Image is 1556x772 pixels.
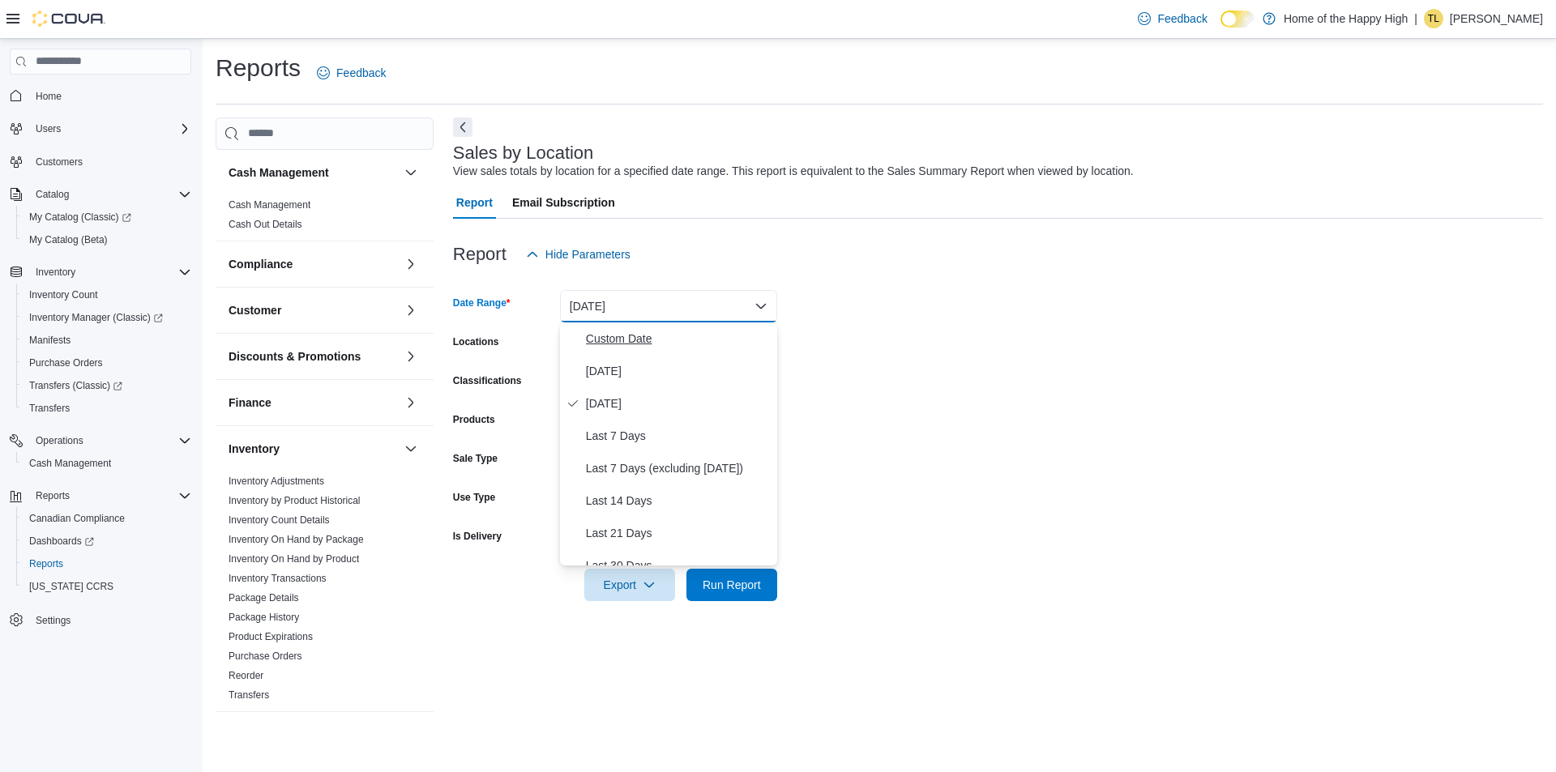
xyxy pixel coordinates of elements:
span: Reorder [229,669,263,682]
h3: Customer [229,302,281,318]
h3: Compliance [229,256,293,272]
button: Catalog [3,183,198,206]
button: Transfers [16,397,198,420]
button: Discounts & Promotions [229,348,398,365]
span: Purchase Orders [29,356,103,369]
span: Customers [29,151,191,172]
span: Inventory Count [23,285,191,305]
button: Inventory [29,262,82,282]
img: Cova [32,11,105,27]
a: Inventory On Hand by Package [229,534,364,545]
span: [US_STATE] CCRS [29,580,113,593]
span: Inventory [36,266,75,279]
a: Cash Management [23,454,118,473]
span: Report [456,186,493,219]
span: Export [594,569,665,601]
button: Hide Parameters [519,238,637,271]
button: Customers [3,150,198,173]
div: Tammy Lacharite [1424,9,1443,28]
button: Discounts & Promotions [401,347,421,366]
span: Last 7 Days [586,426,771,446]
p: [PERSON_NAME] [1450,9,1543,28]
a: Transfers (Classic) [23,376,129,395]
div: Cash Management [216,195,434,241]
button: [DATE] [560,290,777,322]
a: Manifests [23,331,77,350]
span: Package History [229,611,299,624]
span: Inventory Manager (Classic) [23,308,191,327]
button: Inventory Count [16,284,198,306]
span: Home [29,86,191,106]
a: Inventory Transactions [229,573,327,584]
a: Inventory Manager (Classic) [23,308,169,327]
span: Custom Date [586,329,771,348]
span: Manifests [29,334,71,347]
button: Operations [3,429,198,452]
span: Hide Parameters [545,246,631,262]
button: Loyalty [401,725,421,744]
h3: Report [453,245,507,264]
a: My Catalog (Classic) [23,207,138,227]
button: Cash Management [16,452,198,475]
span: My Catalog (Classic) [23,207,191,227]
span: Catalog [36,188,69,201]
span: Inventory Count Details [229,514,330,527]
button: Canadian Compliance [16,507,198,530]
span: Inventory Transactions [229,572,327,585]
h3: Inventory [229,441,280,457]
button: Compliance [229,256,398,272]
a: Canadian Compliance [23,509,131,528]
nav: Complex example [10,78,191,674]
button: Customer [401,301,421,320]
span: Washington CCRS [23,577,191,596]
span: Reports [23,554,191,574]
span: Last 7 Days (excluding [DATE]) [586,459,771,478]
button: Users [3,117,198,140]
h3: Loyalty [229,727,268,743]
span: Operations [36,434,83,447]
button: Export [584,569,675,601]
span: Last 21 Days [586,523,771,543]
a: Cash Management [229,199,310,211]
button: Finance [229,395,398,411]
button: Next [453,117,472,137]
a: Customers [29,152,89,172]
span: Feedback [1157,11,1207,27]
span: Cash Management [229,198,310,211]
span: Dashboards [23,531,191,551]
span: Purchase Orders [229,650,302,663]
span: Transfers [29,402,70,415]
p: Home of the Happy High [1284,9,1408,28]
button: Home [3,84,198,108]
span: [DATE] [586,394,771,413]
a: Transfers [229,689,269,701]
button: Inventory [229,441,398,457]
input: Dark Mode [1220,11,1255,28]
span: Canadian Compliance [23,509,191,528]
a: Purchase Orders [23,353,109,373]
span: Inventory On Hand by Package [229,533,364,546]
span: Settings [36,614,71,627]
span: Inventory Count [29,288,98,301]
button: Reports [3,484,198,507]
a: Reports [23,554,70,574]
span: Inventory by Product Historical [229,494,361,507]
a: Inventory Manager (Classic) [16,306,198,329]
button: Cash Management [401,163,421,182]
h3: Discounts & Promotions [229,348,361,365]
span: Purchase Orders [23,353,191,373]
button: Users [29,119,67,139]
span: Transfers (Classic) [23,376,191,395]
p: | [1414,9,1417,28]
label: Date Range [453,296,511,309]
span: Users [36,122,61,135]
a: Product Expirations [229,631,313,642]
a: Inventory On Hand by Product [229,553,359,565]
span: My Catalog (Classic) [29,211,131,224]
a: My Catalog (Classic) [16,206,198,228]
button: Catalog [29,185,75,204]
button: Reports [16,552,198,575]
span: My Catalog (Beta) [29,233,108,246]
span: Last 30 Days [586,556,771,575]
